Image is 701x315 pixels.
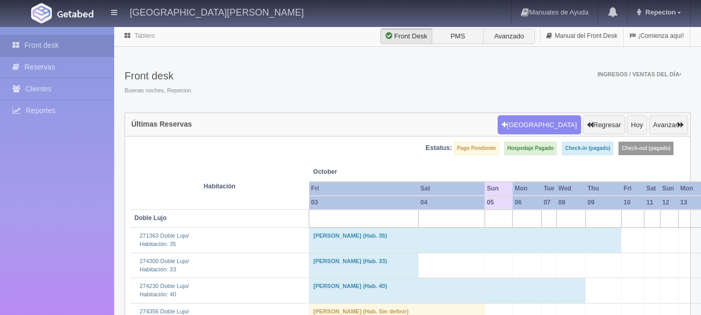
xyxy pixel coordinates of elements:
[31,3,52,23] img: Getabed
[649,115,688,135] button: Avanzar
[644,182,661,196] th: Sat
[130,5,304,18] h4: [GEOGRAPHIC_DATA][PERSON_NAME]
[583,115,625,135] button: Regresar
[622,182,644,196] th: Fri
[627,115,647,135] button: Hoy
[542,182,556,196] th: Tue
[140,232,189,247] a: 271363 Doble Lujo/Habitación: 35
[454,142,499,155] label: Pago Pendiente
[483,29,535,44] label: Avanzado
[513,196,542,210] th: 06
[556,182,585,196] th: Wed
[618,142,673,155] label: Check-out (pagado)
[380,29,432,44] label: Front Desk
[432,29,484,44] label: PMS
[140,258,189,272] a: 274300 Doble Lujo/Habitación: 33
[624,26,690,46] a: ¡Comienza aquí!
[309,278,586,303] td: [PERSON_NAME] (Hab. 40)
[418,196,485,210] th: 04
[313,168,481,176] span: October
[309,196,419,210] th: 03
[542,196,556,210] th: 07
[660,182,678,196] th: Sun
[643,8,676,16] span: Repecion
[131,120,192,128] h4: Últimas Reservas
[309,182,419,196] th: Fri
[504,142,557,155] label: Hospedaje Pagado
[644,196,661,210] th: 11
[622,196,644,210] th: 10
[498,115,581,135] button: [GEOGRAPHIC_DATA]
[140,283,189,297] a: 274230 Doble Lujo/Habitación: 40
[597,71,681,77] span: Ingresos / Ventas del día
[562,142,613,155] label: Check-in (pagado)
[204,183,236,190] strong: Habitación
[57,10,93,18] img: Getabed
[513,182,542,196] th: Mon
[485,196,513,210] th: 05
[125,87,193,95] span: Buenas noches, Repecion.
[125,70,193,81] h3: Front desk
[134,32,155,39] a: Tablero
[134,214,167,222] b: Doble Lujo
[309,253,419,278] td: [PERSON_NAME] (Hab. 33)
[585,182,622,196] th: Thu
[541,26,623,46] a: Manual del Front Desk
[425,143,452,153] label: Estatus:
[418,182,485,196] th: Sat
[485,182,513,196] th: Sun
[309,228,622,253] td: [PERSON_NAME] (Hab. 35)
[585,196,622,210] th: 09
[660,196,678,210] th: 12
[556,196,585,210] th: 08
